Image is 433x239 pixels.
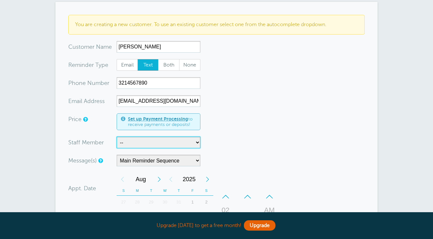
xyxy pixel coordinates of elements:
div: Tuesday, July 29 [144,196,158,209]
p: You are creating a new customer. To use an existing customer select one from the autocomplete dro... [75,22,358,28]
th: T [172,186,186,196]
label: Reminder Type [68,62,108,68]
a: An optional price for the appointment. If you set a price, you can include a payment link in your... [83,117,87,121]
div: AM [262,204,277,217]
div: Next Month [153,173,165,186]
div: 8 [186,209,199,222]
span: tomer N [79,44,101,50]
span: August [128,173,153,186]
label: Both [158,59,179,71]
div: 3 [117,209,130,222]
label: Staff Member [68,140,104,145]
th: T [144,186,158,196]
div: 9 [199,209,213,222]
th: M [130,186,144,196]
div: 28 [130,196,144,209]
div: Tuesday, August 5 [144,209,158,222]
span: Text [138,59,159,70]
span: Cus [68,44,79,50]
div: 30 [158,196,172,209]
div: 4 [130,209,144,222]
div: Sunday, July 27 [117,196,130,209]
th: F [186,186,199,196]
div: Wednesday, July 30 [158,196,172,209]
th: W [158,186,172,196]
label: None [179,59,200,71]
label: Price [68,116,82,122]
div: 5 [144,209,158,222]
a: Upgrade [244,220,275,231]
span: 2025 [177,173,202,186]
div: Previous Month [117,173,128,186]
div: Next Year [202,173,213,186]
span: il Add [80,98,94,104]
div: 27 [117,196,130,209]
span: Both [159,59,179,70]
div: Friday, August 8 [186,209,199,222]
div: 7 [172,209,186,222]
th: S [199,186,213,196]
a: Set up Payment Processing [128,116,188,121]
input: Optional [117,95,200,107]
label: Email [117,59,138,71]
div: Thursday, August 7 [172,209,186,222]
div: 2 [199,196,213,209]
div: Thursday, July 31 [172,196,186,209]
div: 02 [218,204,233,217]
div: Monday, July 28 [130,196,144,209]
div: Upgrade [DATE] to get a free month! [55,219,378,233]
div: 31 [172,196,186,209]
div: Wednesday, August 6 [158,209,172,222]
label: Text [138,59,159,71]
div: Previous Year [165,173,177,186]
div: mber [68,77,117,89]
div: Saturday, August 9 [199,209,213,222]
div: 1 [186,196,199,209]
a: Simple templates and custom messages will use the reminder schedule set under Settings > Reminder... [98,159,102,163]
div: 6 [158,209,172,222]
div: ame [68,41,117,53]
div: ress [68,95,117,107]
div: Friday, August 1 [186,196,199,209]
span: to receive payments or deposits! [128,116,196,128]
span: Email [117,59,138,70]
div: 29 [144,196,158,209]
div: Sunday, August 3 [117,209,130,222]
th: S [117,186,130,196]
span: ne Nu [79,80,95,86]
label: Message(s) [68,158,97,163]
div: Saturday, August 2 [199,196,213,209]
span: Pho [68,80,79,86]
span: None [179,59,200,70]
div: Monday, August 4 [130,209,144,222]
span: Ema [68,98,80,104]
label: Appt. Date [68,185,96,191]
